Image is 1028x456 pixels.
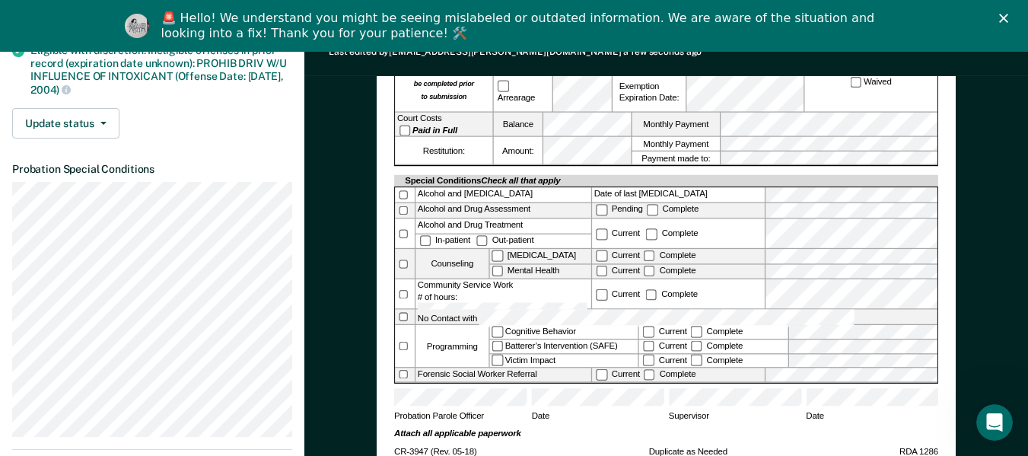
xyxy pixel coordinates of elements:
[644,250,655,262] input: Complete
[644,266,655,277] input: Complete
[419,235,431,247] input: In-patient
[592,188,764,202] label: Date of last [MEDICAL_DATA]
[632,151,720,164] label: Payment made to:
[642,250,698,260] label: Complete
[415,368,591,381] div: Forensic Social Worker Referral
[395,113,492,136] div: Court Costs
[632,137,720,150] label: Monthly Payment
[644,289,699,299] div: Complete
[976,404,1013,441] iframe: Intercom live chat
[641,327,689,336] label: Current
[30,44,292,96] div: Eligible with discretion: Ineligible offenses in prior record (expiration date unknown): PROHIB D...
[475,235,536,245] label: Out-patient
[12,108,119,139] button: Update status
[642,266,698,276] label: Complete
[646,228,657,240] input: Complete
[594,205,645,215] label: Pending
[594,369,642,379] label: Current
[161,11,880,41] div: 🚨 Hello! We understand you might be seeing mislabeled or outdated information. We are aware of th...
[412,125,457,135] strong: Paid in Full
[647,205,658,216] input: Complete
[848,76,894,88] label: Waived
[999,14,1014,23] div: Close
[691,340,702,352] input: Complete
[490,250,591,264] label: [MEDICAL_DATA]
[476,235,488,247] input: Out-patient
[641,341,689,351] label: Current
[30,84,71,96] span: 2004)
[395,53,492,111] div: Supervision Fees Status
[415,310,937,324] label: No Contact with
[394,429,521,438] strong: Attach all applicable paperwork
[490,340,638,352] label: Batterer’s Intervention (SAFE)
[415,279,591,308] div: Community Service Work # of hours:
[532,411,664,429] span: Date
[646,289,657,301] input: Complete
[806,411,938,429] span: Date
[594,289,642,299] label: Current
[850,77,861,88] input: Waived
[596,228,607,240] input: Current
[481,177,560,187] span: Check all that apply
[415,326,489,368] div: Programming
[403,175,562,187] div: Special Conditions
[623,46,702,57] span: a few seconds ago
[691,327,702,338] input: Complete
[395,137,492,164] div: Restitution:
[492,355,503,366] input: Victim Impact
[689,341,744,351] label: Complete
[394,411,527,429] span: Probation Parole Officer
[596,205,607,216] input: Pending
[492,266,503,277] input: Mental Health
[415,188,591,202] div: Alcohol and [MEDICAL_DATA]
[613,72,686,111] div: Exemption Expiration Date:
[494,113,543,136] label: Balance
[594,266,642,276] label: Current
[596,266,607,277] input: Current
[594,250,642,260] label: Current
[494,137,543,164] label: Amount:
[411,66,476,100] strong: All exemptions must be completed prior to submission
[492,250,503,262] input: [MEDICAL_DATA]
[415,219,591,234] div: Alcohol and Drug Treatment
[495,80,550,104] label: Arrearage
[490,326,638,339] label: Cognitive Behavior
[644,205,700,215] label: Complete
[643,355,654,366] input: Current
[632,113,720,136] label: Monthly Payment
[415,204,591,218] div: Alcohol and Drug Assessment
[669,411,801,429] span: Supervisor
[492,340,503,352] input: Batterer’s Intervention (SAFE)
[490,354,638,367] label: Victim Impact
[596,250,607,262] input: Current
[689,327,744,336] label: Complete
[12,163,292,176] dt: Probation Special Conditions
[498,81,509,92] input: Arrearage
[125,14,149,38] img: Profile image for Kim
[644,369,655,381] input: Complete
[641,355,689,365] label: Current
[644,229,700,239] label: Complete
[643,340,654,352] input: Current
[415,250,489,279] div: Counseling
[399,125,411,136] input: Paid in Full
[643,327,654,338] input: Current
[689,355,744,365] label: Complete
[691,355,702,366] input: Complete
[492,327,503,338] input: Cognitive Behavior
[642,369,698,379] label: Complete
[594,229,642,239] label: Current
[490,265,591,279] label: Mental Health
[596,369,607,381] input: Current
[418,235,475,245] label: In-patient
[596,289,607,301] input: Current
[479,310,854,327] input: No Contact with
